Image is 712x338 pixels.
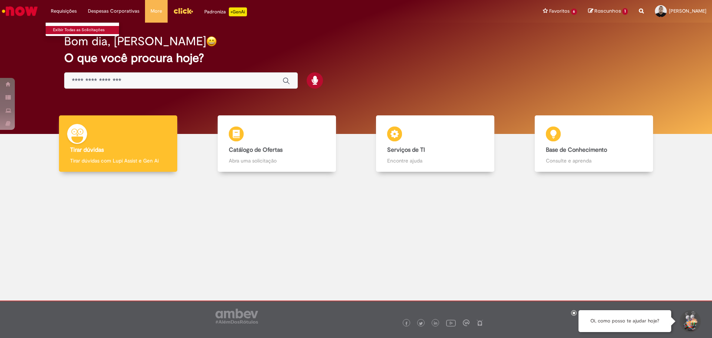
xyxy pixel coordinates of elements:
span: 6 [571,9,577,15]
a: Serviços de TI Encontre ajuda [356,115,515,172]
button: Iniciar Conversa de Suporte [679,310,701,332]
img: logo_footer_linkedin.png [434,321,438,326]
p: Tirar dúvidas com Lupi Assist e Gen Ai [70,157,166,164]
h2: O que você procura hoje? [64,52,648,65]
a: Catálogo de Ofertas Abra uma solicitação [198,115,356,172]
ul: Requisições [45,22,119,36]
a: Exibir Todas as Solicitações [46,26,127,34]
a: Tirar dúvidas Tirar dúvidas com Lupi Assist e Gen Ai [39,115,198,172]
p: Consulte e aprenda [546,157,642,164]
img: logo_footer_twitter.png [419,322,423,325]
span: Rascunhos [594,7,621,14]
span: [PERSON_NAME] [669,8,706,14]
span: Favoritos [549,7,570,15]
img: happy-face.png [206,36,217,47]
b: Serviços de TI [387,146,425,154]
div: Oi, como posso te ajudar hoje? [578,310,671,332]
span: 1 [622,8,628,15]
h2: Bom dia, [PERSON_NAME] [64,35,206,48]
b: Tirar dúvidas [70,146,104,154]
span: More [151,7,162,15]
div: Padroniza [204,7,247,16]
p: Abra uma solicitação [229,157,325,164]
p: Encontre ajuda [387,157,483,164]
img: click_logo_yellow_360x200.png [173,5,193,16]
span: Despesas Corporativas [88,7,139,15]
b: Catálogo de Ofertas [229,146,283,154]
img: logo_footer_youtube.png [446,318,456,328]
a: Rascunhos [588,8,628,15]
img: logo_footer_workplace.png [463,319,469,326]
p: +GenAi [229,7,247,16]
img: logo_footer_ambev_rotulo_gray.png [215,309,258,324]
a: Base de Conhecimento Consulte e aprenda [515,115,673,172]
img: logo_footer_naosei.png [477,319,483,326]
span: Requisições [51,7,77,15]
img: ServiceNow [1,4,39,19]
b: Base de Conhecimento [546,146,607,154]
img: logo_footer_facebook.png [405,322,408,325]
